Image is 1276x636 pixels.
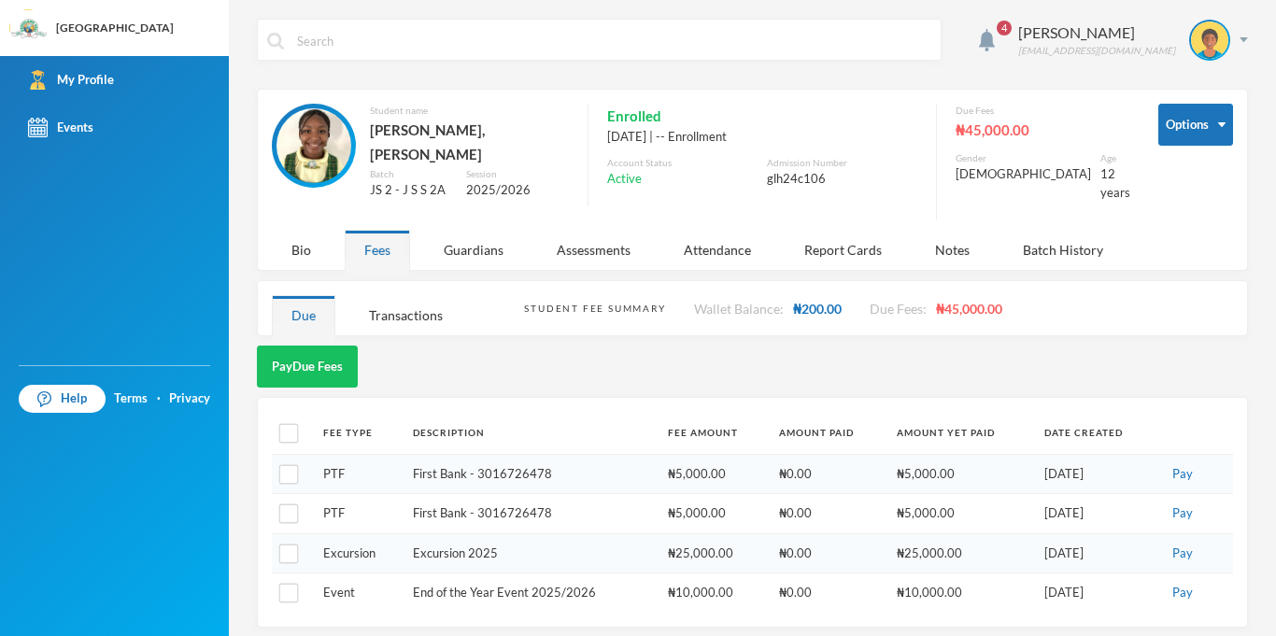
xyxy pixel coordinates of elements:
div: [PERSON_NAME], [PERSON_NAME] [370,118,569,167]
th: Description [404,412,658,454]
td: Excursion [314,533,404,573]
img: STUDENT [1191,21,1228,59]
td: [DATE] [1035,454,1157,494]
a: Privacy [169,389,210,408]
div: Due Fees [956,104,1130,118]
div: Fees [345,230,410,270]
img: logo [10,10,48,48]
div: glh24c106 [767,170,917,189]
div: Account Status [607,156,758,170]
td: ₦0.00 [770,573,887,613]
span: Enrolled [607,104,661,128]
div: Report Cards [785,230,901,270]
span: Due Fees: [870,301,927,317]
a: Terms [114,389,148,408]
span: Wallet Balance: [694,301,784,317]
td: ₦10,000.00 [659,573,771,613]
td: ₦0.00 [770,494,887,534]
div: Age [1100,151,1130,165]
span: 4 [997,21,1012,35]
div: Notes [915,230,989,270]
div: Assessments [537,230,650,270]
div: Bio [272,230,331,270]
div: 2025/2026 [466,181,569,200]
td: First Bank - 3016726478 [404,494,658,534]
span: Active [607,170,642,189]
div: Student name [370,104,569,118]
div: [GEOGRAPHIC_DATA] [56,20,174,36]
div: Events [28,118,93,137]
div: Batch [370,167,452,181]
th: Date Created [1035,412,1157,454]
td: ₦5,000.00 [659,494,771,534]
input: Search [295,20,931,62]
div: [DATE] | -- Enrollment [607,128,917,147]
th: Amount Paid [770,412,887,454]
span: ₦200.00 [793,301,842,317]
div: Due [272,295,335,335]
td: ₦10,000.00 [887,573,1035,613]
td: [DATE] [1035,573,1157,613]
button: Pay [1167,464,1198,485]
td: ₦0.00 [770,454,887,494]
img: STUDENT [276,108,351,183]
div: · [157,389,161,408]
button: Pay [1167,544,1198,564]
th: Fee Type [314,412,404,454]
div: [PERSON_NAME] [1018,21,1175,44]
div: Batch History [1003,230,1123,270]
td: ₦5,000.00 [659,454,771,494]
img: search [267,33,284,49]
div: Student Fee Summary [524,302,665,316]
div: [EMAIL_ADDRESS][DOMAIN_NAME] [1018,44,1175,58]
a: Help [19,385,106,413]
td: ₦0.00 [770,533,887,573]
td: ₦5,000.00 [887,454,1035,494]
button: PayDue Fees [257,346,358,388]
div: ₦45,000.00 [956,118,1130,142]
div: My Profile [28,70,114,90]
div: [DEMOGRAPHIC_DATA] [956,165,1091,184]
div: Admission Number [767,156,917,170]
div: Gender [956,151,1091,165]
td: PTF [314,494,404,534]
td: End of the Year Event 2025/2026 [404,573,658,613]
td: [DATE] [1035,533,1157,573]
td: ₦25,000.00 [659,533,771,573]
td: Event [314,573,404,613]
button: Pay [1167,503,1198,524]
span: ₦45,000.00 [936,301,1002,317]
button: Options [1158,104,1233,146]
th: Amount Yet Paid [887,412,1035,454]
td: ₦5,000.00 [887,494,1035,534]
div: Guardians [424,230,523,270]
td: [DATE] [1035,494,1157,534]
div: 12 years [1100,165,1130,202]
td: PTF [314,454,404,494]
td: Excursion 2025 [404,533,658,573]
td: ₦25,000.00 [887,533,1035,573]
div: Session [466,167,569,181]
div: Transactions [349,295,462,335]
button: Pay [1167,583,1198,603]
td: First Bank - 3016726478 [404,454,658,494]
div: Attendance [664,230,771,270]
th: Fee Amount [659,412,771,454]
div: JS 2 - J S S 2A [370,181,452,200]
